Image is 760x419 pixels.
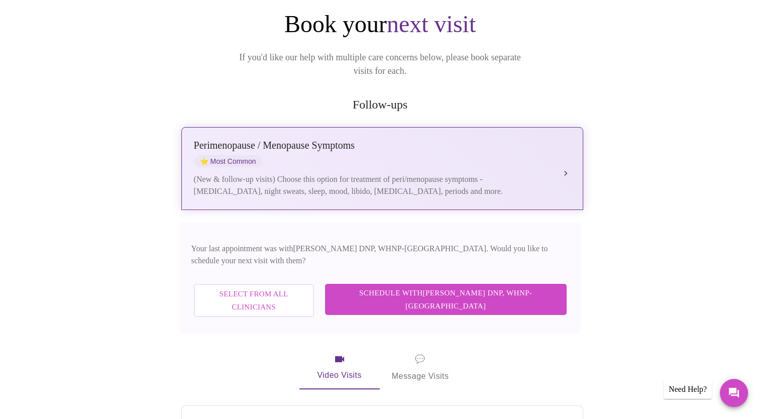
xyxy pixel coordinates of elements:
[387,11,476,37] span: next visit
[181,127,583,210] button: Perimenopause / Menopause SymptomsstarMost Common(New & follow-up visits) Choose this option for ...
[226,51,535,78] p: If you'd like our help with multiple care concerns below, please book separate visits for each.
[335,286,557,313] span: Schedule with [PERSON_NAME] DNP, WHNP-[GEOGRAPHIC_DATA]
[179,10,581,39] h1: Book your
[194,173,551,197] div: (New & follow-up visits) Choose this option for treatment of peri/menopause symptoms - [MEDICAL_D...
[191,243,569,267] p: Your last appointment was with [PERSON_NAME] DNP, WHNP-[GEOGRAPHIC_DATA] . Would you like to sche...
[311,353,368,382] span: Video Visits
[720,379,748,407] button: Messages
[325,284,567,316] button: Schedule with[PERSON_NAME] DNP, WHNP-[GEOGRAPHIC_DATA]
[194,140,551,151] div: Perimenopause / Menopause Symptoms
[205,287,303,314] span: Select from All Clinicians
[194,284,314,318] button: Select from All Clinicians
[415,352,425,366] span: message
[664,380,712,399] div: Need Help?
[200,157,208,165] span: star
[392,352,449,383] span: Message Visits
[194,155,262,167] span: Most Common
[179,98,581,112] h2: Follow-ups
